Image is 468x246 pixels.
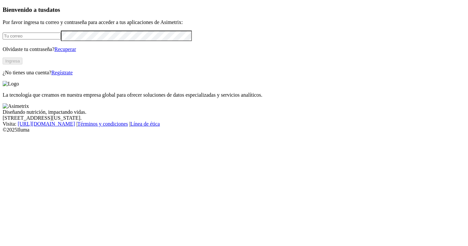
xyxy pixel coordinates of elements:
[3,127,465,133] div: © 2025 Iluma
[130,121,160,127] a: Línea de ética
[3,58,22,64] button: Ingresa
[3,46,465,52] p: Olvidaste tu contraseña?
[3,121,465,127] div: Visita : | |
[51,70,73,75] a: Regístrate
[3,109,465,115] div: Diseñando nutrición, impactando vidas.
[3,6,465,13] h3: Bienvenido a tus
[18,121,75,127] a: [URL][DOMAIN_NAME]
[3,70,465,76] p: ¿No tienes una cuenta?
[3,92,465,98] p: La tecnología que creamos en nuestra empresa global para ofrecer soluciones de datos especializad...
[3,81,19,87] img: Logo
[3,19,465,25] p: Por favor ingresa tu correo y contraseña para acceder a tus aplicaciones de Asimetrix:
[54,46,76,52] a: Recuperar
[77,121,128,127] a: Términos y condiciones
[3,33,61,39] input: Tu correo
[3,103,29,109] img: Asimetrix
[3,115,465,121] div: [STREET_ADDRESS][US_STATE].
[46,6,60,13] span: datos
